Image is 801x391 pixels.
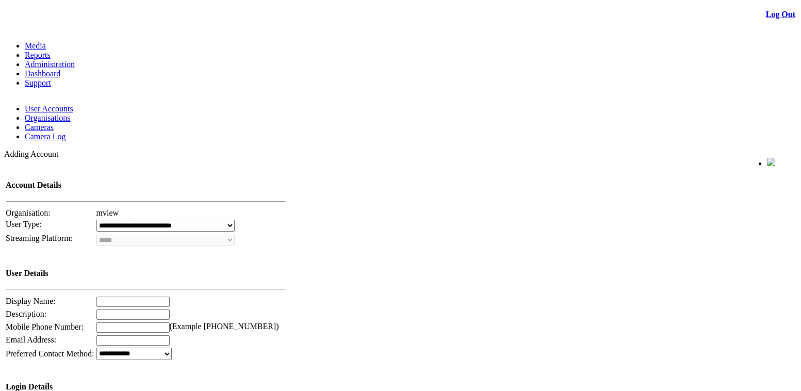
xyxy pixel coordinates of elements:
[25,113,71,122] a: Organisations
[6,208,51,217] span: Organisation:
[6,269,286,278] h4: User Details
[6,234,73,242] span: Streaming Platform:
[96,208,286,218] td: mview
[4,150,58,158] span: Adding Account
[25,51,51,59] a: Reports
[170,322,279,331] span: (Example [PHONE_NUMBER])
[25,123,54,132] a: Cameras
[767,158,775,166] img: bell24.png
[25,104,73,113] a: User Accounts
[6,349,94,358] span: Preferred Contact Method:
[25,69,60,78] a: Dashboard
[766,10,795,19] a: Log Out
[6,297,55,305] span: Display Name:
[25,60,75,69] a: Administration
[666,158,746,166] span: Welcome, afzaal (Supervisor)
[25,78,51,87] a: Support
[6,181,286,190] h4: Account Details
[25,41,46,50] a: Media
[25,132,66,141] a: Camera Log
[6,309,46,318] span: Description:
[6,322,84,331] span: Mobile Phone Number:
[6,335,56,344] span: Email Address:
[6,220,42,229] span: User Type:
